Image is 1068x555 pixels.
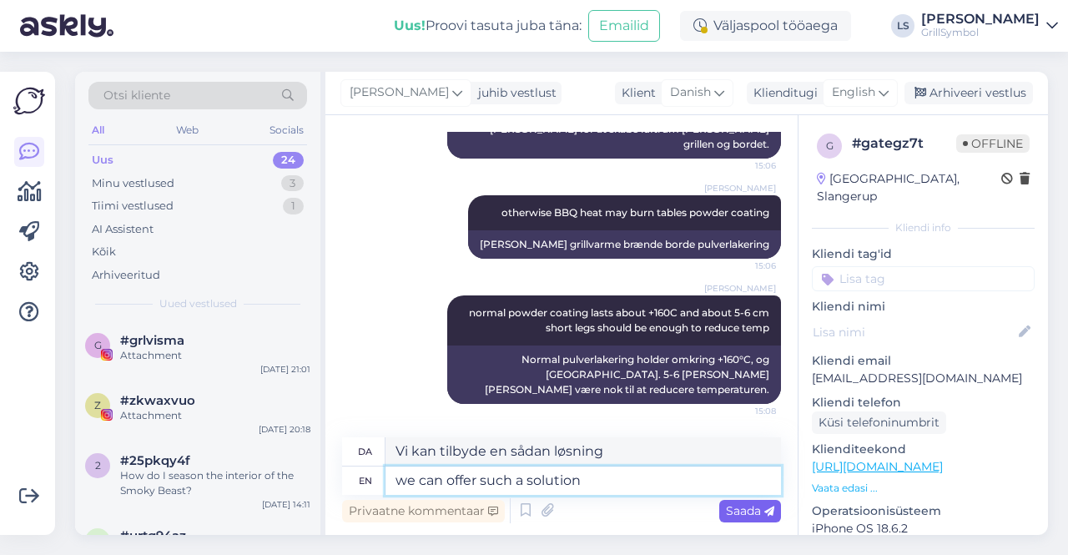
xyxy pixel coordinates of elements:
[283,198,304,214] div: 1
[120,348,310,363] div: Attachment
[120,528,186,543] span: #urtg94az
[615,84,656,102] div: Klient
[447,346,781,404] div: Normal pulverlakering holder omkring +160°C, og [GEOGRAPHIC_DATA]. 5-6 [PERSON_NAME] [PERSON_NAME...
[120,333,184,348] span: #grlvisma
[813,323,1015,341] input: Lisa nimi
[350,83,449,102] span: [PERSON_NAME]
[812,502,1035,520] p: Operatsioonisüsteem
[812,266,1035,291] input: Lisa tag
[266,119,307,141] div: Socials
[812,520,1035,537] p: iPhone OS 18.6.2
[359,467,372,495] div: en
[812,441,1035,458] p: Klienditeekond
[812,220,1035,235] div: Kliendi info
[817,170,1001,205] div: [GEOGRAPHIC_DATA], Slangerup
[747,84,818,102] div: Klienditugi
[92,175,174,192] div: Minu vestlused
[120,453,190,468] span: #25pkqy4f
[812,370,1035,387] p: [EMAIL_ADDRESS][DOMAIN_NAME]
[826,139,834,152] span: g
[501,206,769,219] span: otherwise BBQ heat may burn tables powder coating
[94,339,102,351] span: g
[812,481,1035,496] p: Vaata edasi ...
[358,437,372,466] div: da
[704,282,776,295] span: [PERSON_NAME]
[92,267,160,284] div: Arhiveeritud
[88,119,108,141] div: All
[670,83,711,102] span: Danish
[704,182,776,194] span: [PERSON_NAME]
[92,221,154,238] div: AI Assistent
[726,503,774,518] span: Saada
[471,84,557,102] div: juhib vestlust
[921,13,1058,39] a: [PERSON_NAME]GrillSymbol
[103,87,170,104] span: Otsi kliente
[93,534,102,547] span: u
[812,459,943,474] a: [URL][DOMAIN_NAME]
[713,159,776,172] span: 15:06
[159,296,237,311] span: Uued vestlused
[832,83,875,102] span: English
[281,175,304,192] div: 3
[173,119,202,141] div: Web
[385,467,781,495] textarea: we can offer such a solution
[921,26,1040,39] div: GrillSymbol
[812,352,1035,370] p: Kliendi email
[92,152,113,169] div: Uus
[94,399,101,411] span: z
[713,260,776,272] span: 15:06
[259,423,310,436] div: [DATE] 20:18
[394,16,582,36] div: Proovi tasuta juba täna:
[921,13,1040,26] div: [PERSON_NAME]
[904,82,1033,104] div: Arhiveeri vestlus
[680,11,851,41] div: Väljaspool tööaega
[273,152,304,169] div: 24
[468,230,781,259] div: [PERSON_NAME] grillvarme brænde borde pulverlakering
[92,198,174,214] div: Tiimi vestlused
[588,10,660,42] button: Emailid
[120,468,310,498] div: How do I season the interior of the Smoky Beast?
[262,498,310,511] div: [DATE] 14:11
[394,18,426,33] b: Uus!
[342,500,505,522] div: Privaatne kommentaar
[812,394,1035,411] p: Kliendi telefon
[95,459,101,472] span: 2
[713,405,776,417] span: 15:08
[120,408,310,423] div: Attachment
[812,245,1035,263] p: Kliendi tag'id
[812,411,946,434] div: Küsi telefoninumbrit
[13,85,45,117] img: Askly Logo
[852,134,956,154] div: # gategz7t
[92,244,116,260] div: Kõik
[120,393,195,408] span: #zkwaxvuo
[260,363,310,376] div: [DATE] 21:01
[891,14,914,38] div: LS
[956,134,1030,153] span: Offline
[812,298,1035,315] p: Kliendi nimi
[469,306,772,334] span: normal powder coating lasts about +160C and about 5-6 cm short legs should be enough to reduce temp
[385,437,781,466] textarea: Vi kan tilbyde en sådan løsning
